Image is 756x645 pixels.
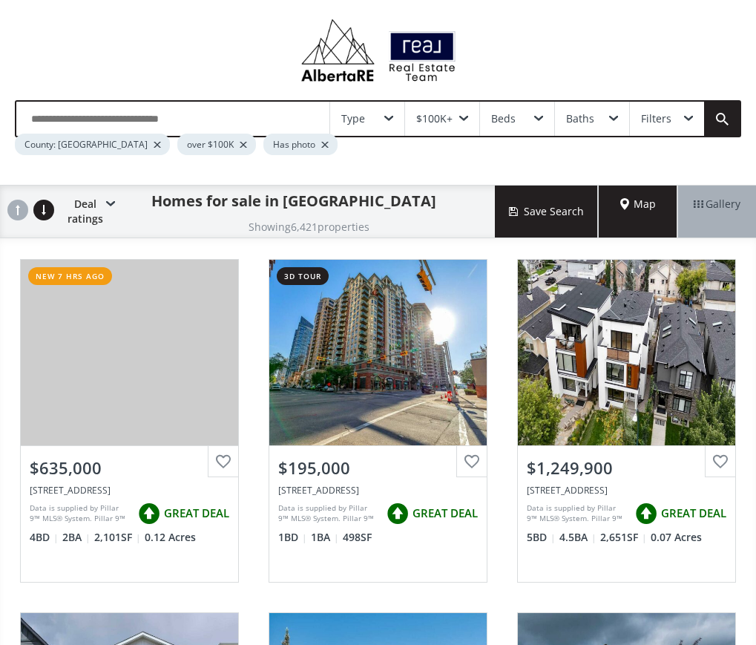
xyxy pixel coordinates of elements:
[94,530,141,545] span: 2,101 SF
[383,499,412,528] img: rating icon
[30,502,131,525] div: Data is supplied by Pillar 9™ MLS® System. Pillar 9™ is the owner of the copyright in its MLS® Sy...
[631,499,661,528] img: rating icon
[164,505,229,521] span: GREAT DEAL
[263,134,338,155] div: Has photo
[677,186,756,238] div: Gallery
[495,186,599,238] button: Save Search
[249,221,369,232] h2: Showing 6,421 properties
[661,505,726,521] span: GREAT DEAL
[278,530,307,545] span: 1 BD
[343,530,372,545] span: 498 SF
[59,186,115,238] div: Deal ratings
[527,502,628,525] div: Data is supplied by Pillar 9™ MLS® System. Pillar 9™ is the owner of the copyright in its MLS® Sy...
[311,530,339,545] span: 1 BA
[527,530,556,545] span: 5 BD
[134,499,164,528] img: rating icon
[502,244,751,597] a: $1,249,900[STREET_ADDRESS]Data is supplied by Pillar 9™ MLS® System. Pillar 9™ is the owner of th...
[151,191,436,212] h1: Homes for sale in [GEOGRAPHIC_DATA]
[527,456,726,479] div: $1,249,900
[641,114,671,124] div: Filters
[254,244,502,597] a: 3d tour$195,000[STREET_ADDRESS]Data is supplied by Pillar 9™ MLS® System. Pillar 9™ is the owner ...
[600,530,647,545] span: 2,651 SF
[278,456,478,479] div: $195,000
[278,502,379,525] div: Data is supplied by Pillar 9™ MLS® System. Pillar 9™ is the owner of the copyright in its MLS® Sy...
[620,197,656,212] span: Map
[30,530,59,545] span: 4 BD
[278,484,478,497] div: 1111 6 Avenue SW #1715, Calgary, AB T2P 5M5
[566,114,594,124] div: Baths
[177,134,256,155] div: over $100K
[412,505,478,521] span: GREAT DEAL
[145,530,196,545] span: 0.12 Acres
[341,114,365,124] div: Type
[30,484,229,497] div: 15 Harrow Crescent SW, Calgary, AB T2V 3B2
[651,530,702,545] span: 0.07 Acres
[15,134,170,155] div: County: [GEOGRAPHIC_DATA]
[294,15,463,85] img: Logo
[599,186,677,238] div: Map
[416,114,453,124] div: $100K+
[62,530,91,545] span: 2 BA
[694,197,740,212] span: Gallery
[491,114,516,124] div: Beds
[5,244,254,597] a: new 7 hrs ago$635,000[STREET_ADDRESS]Data is supplied by Pillar 9™ MLS® System. Pillar 9™ is the ...
[527,484,726,497] div: 511 55 Avenue SW, Calgary, AB T2V 0E9
[559,530,596,545] span: 4.5 BA
[30,456,229,479] div: $635,000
